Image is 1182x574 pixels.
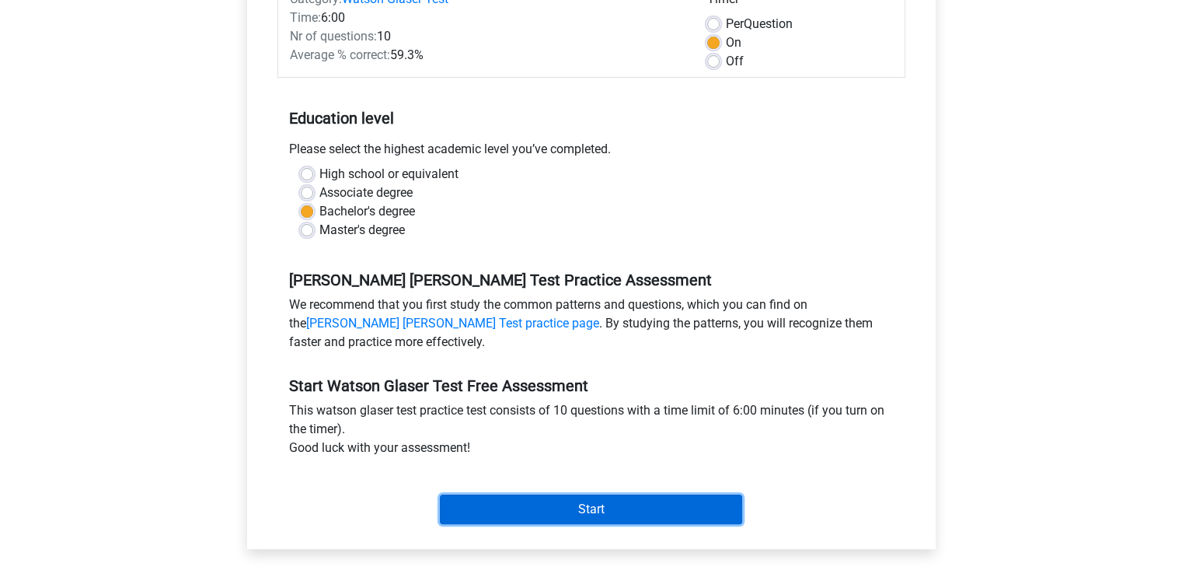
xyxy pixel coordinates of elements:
label: Master's degree [319,221,405,240]
div: 6:00 [278,9,696,27]
span: Nr of questions: [290,29,377,44]
a: [PERSON_NAME] [PERSON_NAME] Test practice page [306,316,599,331]
label: Associate degree [319,184,413,202]
input: Start [440,495,742,524]
label: Bachelor's degree [319,202,415,221]
label: On [726,33,741,52]
h5: Education level [289,103,894,134]
span: Time: [290,10,321,25]
h5: [PERSON_NAME] [PERSON_NAME] Test Practice Assessment [289,271,894,289]
div: 59.3% [278,46,696,65]
div: This watson glaser test practice test consists of 10 questions with a time limit of 6:00 minutes ... [277,401,905,464]
label: High school or equivalent [319,165,459,184]
span: Per [726,16,744,31]
label: Off [726,52,744,71]
div: We recommend that you first study the common patterns and questions, which you can find on the . ... [277,296,905,358]
label: Question [726,15,793,33]
h5: Start Watson Glaser Test Free Assessment [289,376,894,395]
span: Average % correct: [290,47,390,62]
div: Please select the highest academic level you’ve completed. [277,140,905,165]
div: 10 [278,27,696,46]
